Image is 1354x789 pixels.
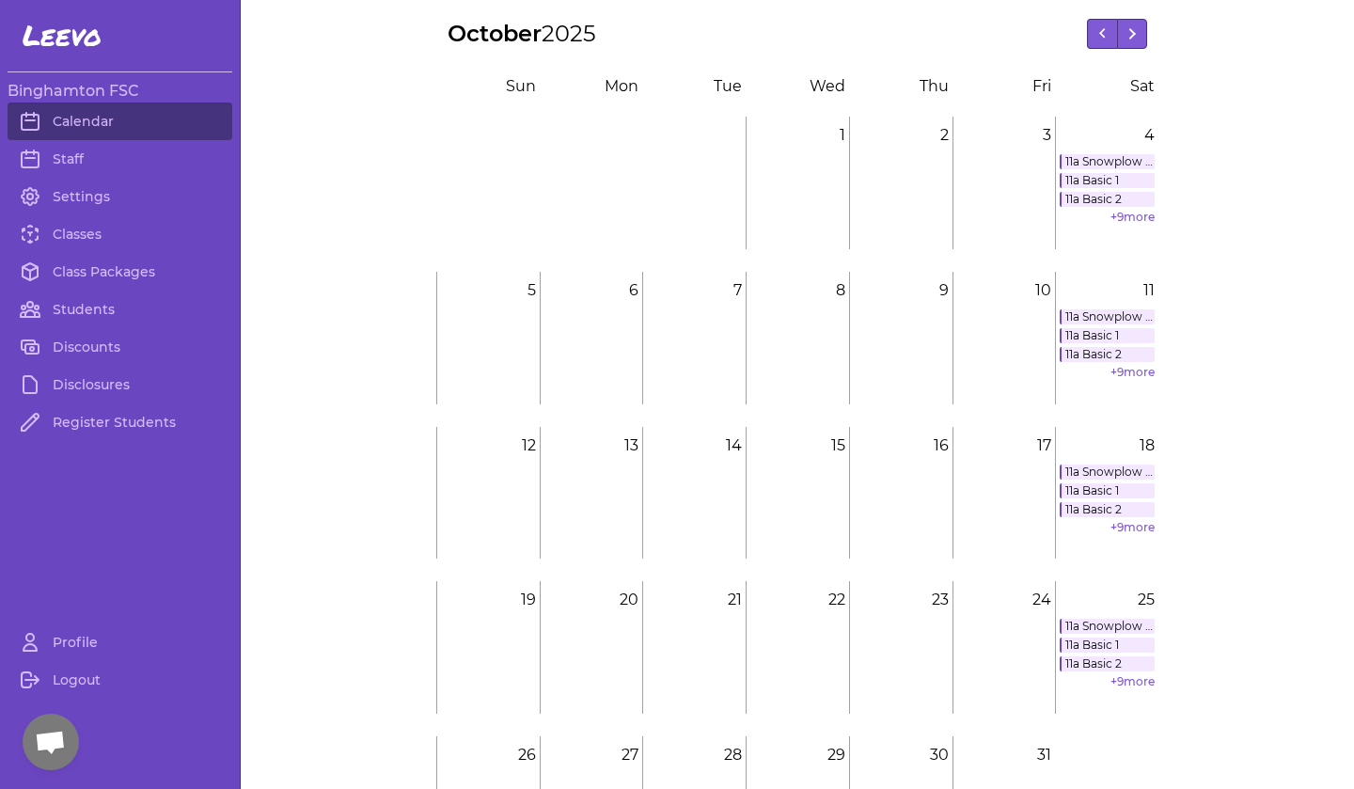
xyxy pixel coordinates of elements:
a: Calendar [8,103,232,140]
a: +9more [1110,674,1155,688]
a: 11a Basic 2 [1060,656,1155,671]
p: 22 [747,581,849,619]
p: 30 [850,736,953,774]
div: S [1059,75,1155,98]
a: 11a Basic 2 [1060,502,1155,517]
p: 11 [1056,272,1158,309]
span: Leevo [23,19,102,53]
p: 16 [850,427,953,465]
p: 24 [953,581,1056,619]
a: Discounts [8,328,232,366]
p: 2 [850,117,953,154]
p: 21 [643,581,746,619]
p: 3 [953,117,1056,154]
a: Logout [8,661,232,699]
a: 11a Basic 2 [1060,192,1155,207]
a: 11a Snowplow [PERSON_NAME] 1, 2, 3, 4 [1060,309,1155,324]
h3: Binghamton FSC [8,80,232,103]
span: 2025 [542,20,596,47]
span: at [1140,77,1155,95]
a: Class Packages [8,253,232,291]
a: 11a Basic 1 [1060,638,1155,653]
span: ue [722,77,742,95]
a: 11a Basic 1 [1060,173,1155,188]
a: Settings [8,178,232,215]
p: 28 [643,736,746,774]
a: 11a Snowplow [PERSON_NAME] 1, 2, 3, 4 [1060,154,1155,169]
p: 5 [437,272,540,309]
p: 23 [850,581,953,619]
div: T [646,75,742,98]
p: 17 [953,427,1056,465]
div: F [956,75,1052,98]
a: 11a Basic 1 [1060,328,1155,343]
p: 29 [747,736,849,774]
p: 4 [1056,117,1158,154]
p: 19 [437,581,540,619]
span: ri [1042,77,1051,95]
a: Register Students [8,403,232,441]
div: Open chat [23,714,79,770]
span: hu [928,77,949,95]
p: 18 [1056,427,1158,465]
span: ed [826,77,845,95]
a: Profile [8,623,232,661]
div: T [853,75,949,98]
a: Students [8,291,232,328]
a: 11a Snowplow [PERSON_NAME] 1, 2, 3, 4 [1060,619,1155,634]
p: 31 [953,736,1056,774]
p: 6 [541,272,643,309]
a: Disclosures [8,366,232,403]
p: 10 [953,272,1056,309]
p: 20 [541,581,643,619]
span: on [619,77,638,95]
p: 7 [643,272,746,309]
a: 11a Basic 2 [1060,347,1155,362]
a: Staff [8,140,232,178]
p: 9 [850,272,953,309]
a: +9more [1110,365,1155,379]
span: October [448,20,542,47]
div: W [749,75,845,98]
p: 12 [437,427,540,465]
div: S [440,75,536,98]
p: 8 [747,272,849,309]
a: 11a Basic 1 [1060,483,1155,498]
a: +9more [1110,520,1155,534]
span: un [515,77,536,95]
p: 27 [541,736,643,774]
p: 1 [747,117,849,154]
a: 11a Snowplow [PERSON_NAME] 1, 2, 3, 4 [1060,465,1155,480]
div: M [543,75,639,98]
a: +9more [1110,210,1155,224]
p: 26 [437,736,540,774]
p: 14 [643,427,746,465]
p: 13 [541,427,643,465]
a: Classes [8,215,232,253]
p: 25 [1056,581,1158,619]
p: 15 [747,427,849,465]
